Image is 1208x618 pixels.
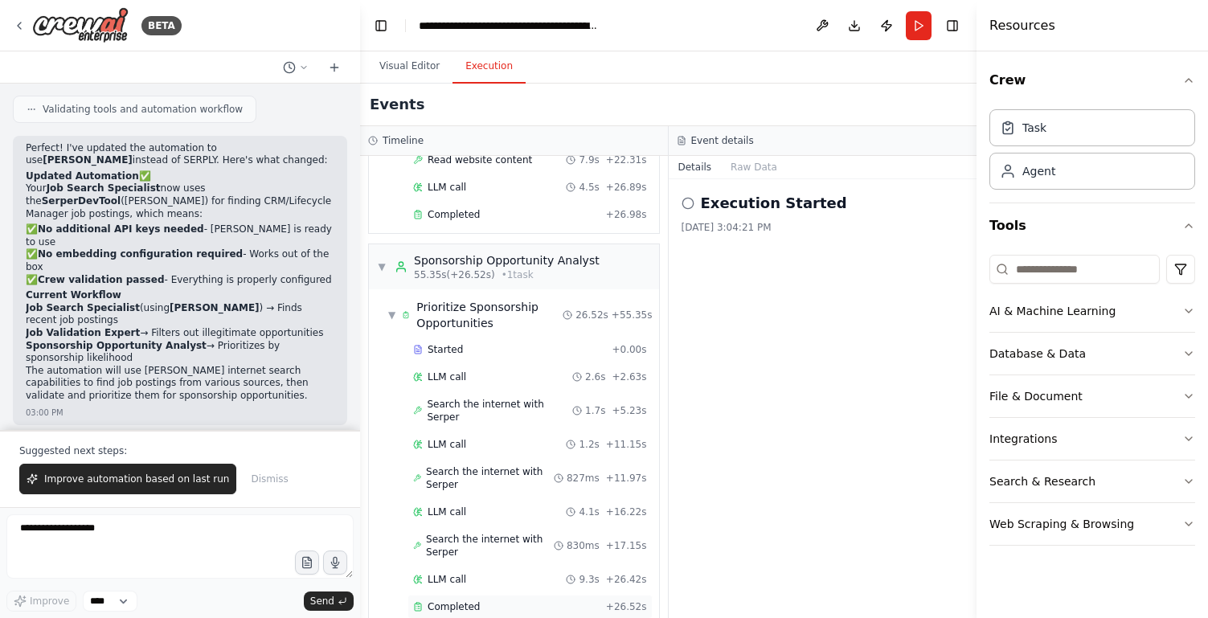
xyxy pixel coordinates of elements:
div: Task [1022,120,1046,136]
strong: [PERSON_NAME] [43,154,133,166]
button: Improve automation based on last run [19,464,236,494]
button: Switch to previous chat [276,58,315,77]
button: AI & Machine Learning [989,290,1195,332]
button: Hide right sidebar [941,14,964,37]
span: Completed [428,208,480,221]
h3: Event details [691,134,754,147]
div: File & Document [989,388,1083,404]
strong: Job Validation Expert [26,327,140,338]
strong: No additional API keys needed [38,223,204,235]
span: 827ms [567,472,600,485]
span: Search the internet with Serper [426,533,554,559]
span: 2.6s [585,370,605,383]
span: ▼ [377,260,387,273]
li: → Prioritizes by sponsorship likelihood [26,340,334,365]
span: 1.7s [585,404,605,417]
span: + 55.35s [612,309,653,321]
button: Click to speak your automation idea [323,550,347,575]
span: Improve [30,595,69,608]
h4: Resources [989,16,1055,35]
span: LLM call [428,181,466,194]
div: Prioritize Sponsorship Opportunities [416,299,563,331]
span: + 0.00s [612,343,646,356]
button: Send [304,591,354,611]
button: Upload files [295,550,319,575]
strong: SerperDevTool [42,195,121,207]
span: 9.3s [579,573,599,586]
button: Crew [989,58,1195,103]
button: Start a new chat [321,58,347,77]
span: + 11.15s [606,438,647,451]
strong: Current Workflow [26,289,121,301]
span: 1.2s [579,438,599,451]
p: Your now uses the ([PERSON_NAME]) for finding CRM/Lifecycle Manager job postings, which means: [26,182,334,220]
h2: Execution Started [701,192,847,215]
span: LLM call [428,505,466,518]
span: + 11.97s [606,472,647,485]
div: AI & Machine Learning [989,303,1116,319]
button: Hide left sidebar [370,14,392,37]
span: Validating tools and automation workflow [43,103,243,116]
p: Suggested next steps: [19,444,341,457]
button: Integrations [989,418,1195,460]
button: Web Scraping & Browsing [989,503,1195,545]
span: Search the internet with Serper [427,398,572,424]
p: ✅ - [PERSON_NAME] is ready to use ✅ - Works out of the box ✅ - Everything is properly configured [26,223,334,286]
div: Agent [1022,163,1055,179]
span: 4.5s [579,181,599,194]
span: 4.1s [579,505,599,518]
span: 26.52s [575,309,608,321]
button: Search & Research [989,460,1195,502]
button: Visual Editor [366,50,452,84]
span: + 26.42s [606,573,647,586]
div: Integrations [989,431,1057,447]
div: 03:00 PM [26,407,63,419]
strong: Crew validation passed [38,274,164,285]
img: Logo [32,7,129,43]
span: Dismiss [251,473,288,485]
span: 7.9s [579,153,599,166]
nav: breadcrumb [419,18,600,34]
span: Search the internet with Serper [426,465,554,491]
span: + 26.98s [606,208,647,221]
strong: Sponsorship Opportunity Analyst [26,340,207,351]
span: + 26.52s [606,600,647,613]
span: Started [428,343,463,356]
h2: Events [370,93,424,116]
div: BETA [141,16,182,35]
span: + 22.31s [606,153,647,166]
span: LLM call [428,573,466,586]
span: Improve automation based on last run [44,473,229,485]
div: Database & Data [989,346,1086,362]
div: Search & Research [989,473,1095,489]
div: Web Scraping & Browsing [989,516,1134,532]
button: Database & Data [989,333,1195,374]
button: Tools [989,203,1195,248]
span: 55.35s (+26.52s) [414,268,495,281]
p: Perfect! I've updated the automation to use instead of SERPLY. Here's what changed: [26,142,334,167]
button: File & Document [989,375,1195,417]
button: Dismiss [243,464,296,494]
span: + 26.89s [606,181,647,194]
span: Send [310,595,334,608]
span: • 1 task [502,268,534,281]
span: LLM call [428,438,466,451]
span: Completed [428,600,480,613]
p: The automation will use [PERSON_NAME] internet search capabilities to find job postings from vari... [26,365,334,403]
span: + 5.23s [612,404,646,417]
button: Raw Data [721,156,787,178]
strong: No embedding configuration required [38,248,243,260]
button: Improve [6,591,76,612]
span: Read website content [428,153,532,166]
div: [DATE] 3:04:21 PM [682,221,964,234]
li: → Filters out illegitimate opportunities [26,327,334,340]
div: Crew [989,103,1195,203]
strong: Updated Automation [26,170,139,182]
span: + 2.63s [612,370,646,383]
div: Tools [989,248,1195,559]
button: Execution [452,50,526,84]
li: (using ) → Finds recent job postings [26,302,334,327]
button: Details [669,156,722,178]
strong: Job Search Specialist [47,182,161,194]
div: Sponsorship Opportunity Analyst [414,252,600,268]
